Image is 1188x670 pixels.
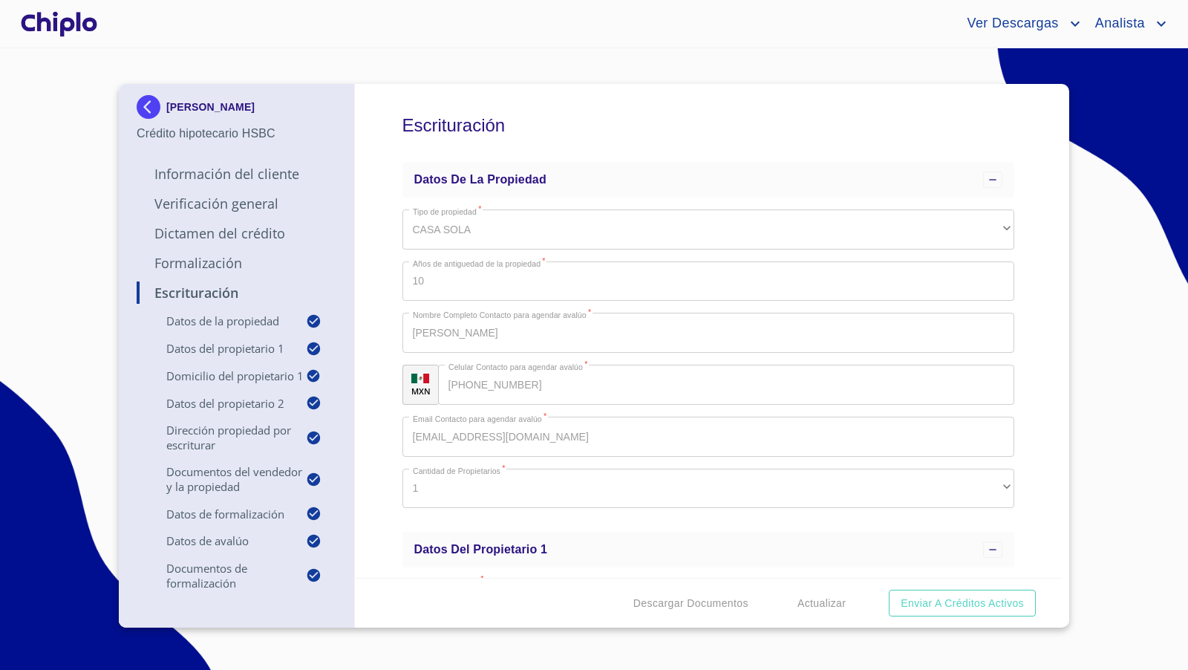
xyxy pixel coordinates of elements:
span: Descargar Documentos [633,594,748,613]
button: account of current user [1084,12,1170,36]
p: Dirección Propiedad por Escriturar [137,423,306,452]
p: Dictamen del Crédito [137,224,336,242]
p: Verificación General [137,195,336,212]
div: CASA SOLA [402,209,1015,250]
button: Descargar Documentos [627,590,754,617]
span: Analista [1084,12,1152,36]
p: Datos de la propiedad [137,313,306,328]
p: MXN [411,386,431,397]
p: Datos del propietario 1 [137,341,306,356]
p: Datos del propietario 2 [137,396,306,411]
p: Datos de Avalúo [137,533,306,548]
p: Escrituración [137,284,336,302]
span: Datos del propietario 1 [414,543,548,556]
span: Actualizar [797,594,846,613]
button: Enviar a Créditos Activos [889,590,1036,617]
p: Crédito hipotecario HSBC [137,125,336,143]
div: Datos del propietario 1 [402,532,1015,567]
span: Enviar a Créditos Activos [901,594,1024,613]
span: Ver Descargas [956,12,1065,36]
p: Domicilio del Propietario 1 [137,368,306,383]
p: Datos de Formalización [137,507,306,521]
p: Información del Cliente [137,165,336,183]
button: account of current user [956,12,1083,36]
p: Documentos de Formalización [137,561,306,591]
p: [PERSON_NAME] [166,101,255,113]
button: Actualizar [792,590,852,617]
div: [PERSON_NAME] [137,95,336,125]
h5: Escrituración [402,95,1015,156]
img: Docupass spot blue [137,95,166,119]
img: R93DlvwvvjP9fbrDwZeCRYBHk45OWMq+AAOlFVsxT89f82nwPLnD58IP7+ANJEaWYhP0Tx8kkA0WlQMPQsAAgwAOmBj20AXj6... [411,374,429,384]
span: Datos de la propiedad [414,173,546,186]
p: Formalización [137,254,336,272]
p: Documentos del vendedor y la propiedad [137,464,306,494]
div: Datos de la propiedad [402,162,1015,198]
div: 1 [402,469,1015,509]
